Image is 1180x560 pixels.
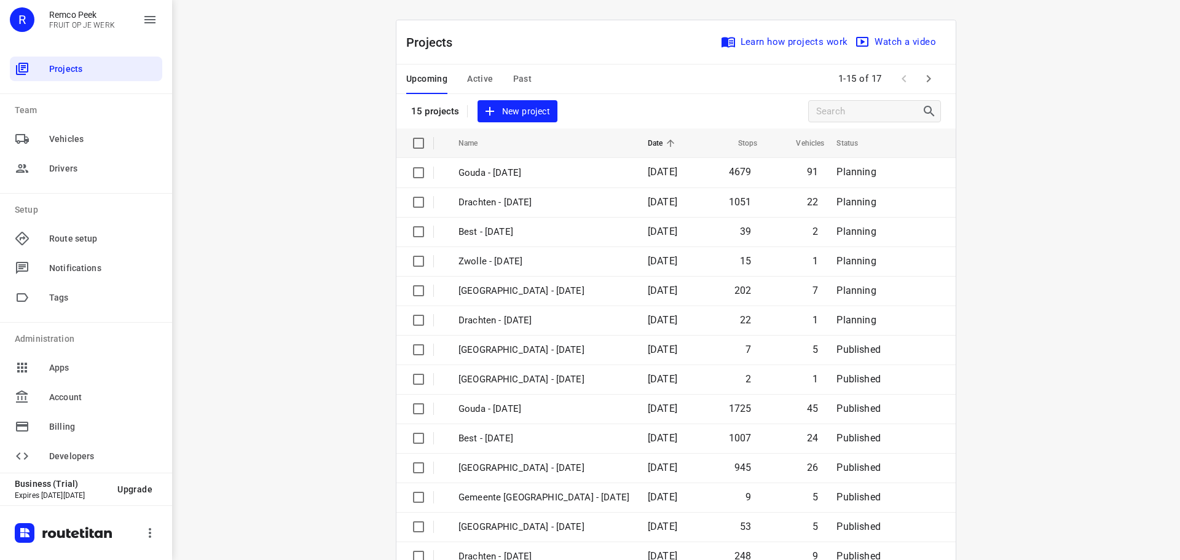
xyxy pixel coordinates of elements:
span: 1007 [729,432,752,444]
span: [DATE] [648,462,677,473]
span: 1 [812,373,818,385]
div: Route setup [10,226,162,251]
button: Upgrade [108,478,162,500]
p: Setup [15,203,162,216]
span: Planning [836,255,876,267]
div: Developers [10,444,162,468]
div: Drivers [10,156,162,181]
span: Published [836,462,881,473]
span: Previous Page [892,66,916,91]
p: Best - Friday [458,225,629,239]
span: 22 [807,196,818,208]
span: Planning [836,166,876,178]
span: Date [648,136,679,151]
p: Gouda - Wednesday [458,402,629,416]
span: Apps [49,361,157,374]
span: 1 [812,255,818,267]
span: 7 [812,285,818,296]
div: Account [10,385,162,409]
span: 1051 [729,196,752,208]
p: Administration [15,333,162,345]
p: Zwolle - Thursday [458,284,629,298]
div: Billing [10,414,162,439]
span: Account [49,391,157,404]
span: [DATE] [648,166,677,178]
p: Gouda - Monday [458,166,629,180]
span: 2 [745,373,751,385]
span: Published [836,403,881,414]
span: Planning [836,226,876,237]
span: 202 [734,285,752,296]
span: Vehicles [49,133,157,146]
span: [DATE] [648,255,677,267]
span: 26 [807,462,818,473]
span: 39 [740,226,751,237]
p: Gemeente Rotterdam - Thursday [458,343,629,357]
p: Zwolle - Friday [458,254,629,269]
span: [DATE] [648,491,677,503]
span: 22 [740,314,751,326]
span: [DATE] [648,432,677,444]
span: 945 [734,462,752,473]
div: Notifications [10,256,162,280]
span: Developers [49,450,157,463]
div: Apps [10,355,162,380]
span: 2 [812,226,818,237]
span: Name [458,136,494,151]
span: Projects [49,63,157,76]
span: New project [485,104,550,119]
p: Team [15,104,162,117]
span: 45 [807,403,818,414]
span: Tags [49,291,157,304]
span: Notifications [49,262,157,275]
span: 9 [745,491,751,503]
span: Active [467,71,493,87]
span: 5 [812,521,818,532]
div: Projects [10,57,162,81]
span: [DATE] [648,373,677,385]
span: Published [836,521,881,532]
p: Drachten - Thursday [458,314,629,328]
span: 53 [740,521,751,532]
span: Stops [722,136,758,151]
span: Status [836,136,874,151]
p: Remco Peek [49,10,115,20]
span: Drivers [49,162,157,175]
p: Antwerpen - Thursday [458,373,629,387]
span: 15 [740,255,751,267]
span: Published [836,432,881,444]
span: [DATE] [648,285,677,296]
p: Expires [DATE][DATE] [15,491,108,500]
span: 5 [812,491,818,503]
span: Billing [49,420,157,433]
div: Tags [10,285,162,310]
span: [DATE] [648,314,677,326]
span: Published [836,373,881,385]
span: 1-15 of 17 [833,66,887,92]
span: 1725 [729,403,752,414]
span: [DATE] [648,196,677,208]
p: Zwolle - Wednesday [458,461,629,475]
span: Route setup [49,232,157,245]
span: 91 [807,166,818,178]
p: 15 projects [411,106,460,117]
span: Planning [836,196,876,208]
span: 5 [812,344,818,355]
span: Upcoming [406,71,447,87]
span: Published [836,344,881,355]
span: [DATE] [648,226,677,237]
span: [DATE] [648,403,677,414]
p: Drachten - Monday [458,195,629,210]
p: Business (Trial) [15,479,108,489]
input: Search projects [816,102,922,121]
span: [DATE] [648,521,677,532]
span: 1 [812,314,818,326]
span: Published [836,491,881,503]
p: Projects [406,33,463,52]
p: Antwerpen - Wednesday [458,520,629,534]
span: Planning [836,285,876,296]
span: Past [513,71,532,87]
span: [DATE] [648,344,677,355]
span: Next Page [916,66,941,91]
span: Vehicles [780,136,824,151]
